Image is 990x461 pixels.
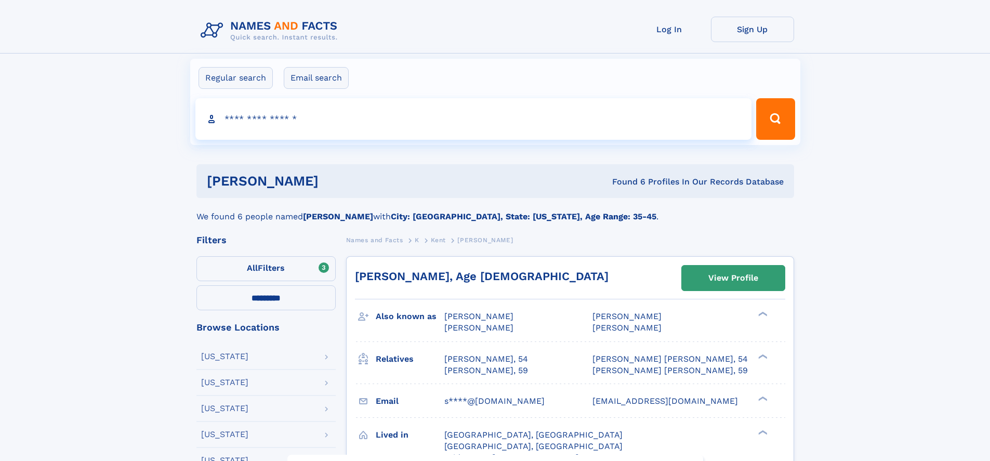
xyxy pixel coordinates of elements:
[465,176,784,188] div: Found 6 Profiles In Our Records Database
[444,323,513,333] span: [PERSON_NAME]
[196,323,336,332] div: Browse Locations
[376,350,444,368] h3: Relatives
[196,256,336,281] label: Filters
[444,441,623,451] span: [GEOGRAPHIC_DATA], [GEOGRAPHIC_DATA]
[708,266,758,290] div: View Profile
[592,353,748,365] a: [PERSON_NAME] [PERSON_NAME], 54
[247,263,258,273] span: All
[457,236,513,244] span: [PERSON_NAME]
[196,235,336,245] div: Filters
[628,17,711,42] a: Log In
[444,353,528,365] a: [PERSON_NAME], 54
[346,233,403,246] a: Names and Facts
[756,429,768,436] div: ❯
[756,311,768,318] div: ❯
[196,198,794,223] div: We found 6 people named with .
[756,395,768,402] div: ❯
[284,67,349,89] label: Email search
[592,365,748,376] a: [PERSON_NAME] [PERSON_NAME], 59
[376,392,444,410] h3: Email
[391,212,656,221] b: City: [GEOGRAPHIC_DATA], State: [US_STATE], Age Range: 35-45
[376,426,444,444] h3: Lived in
[415,236,419,244] span: K
[195,98,752,140] input: search input
[756,353,768,360] div: ❯
[201,378,248,387] div: [US_STATE]
[711,17,794,42] a: Sign Up
[201,430,248,439] div: [US_STATE]
[199,67,273,89] label: Regular search
[431,233,445,246] a: Kent
[592,323,662,333] span: [PERSON_NAME]
[415,233,419,246] a: K
[207,175,466,188] h1: [PERSON_NAME]
[592,396,738,406] span: [EMAIL_ADDRESS][DOMAIN_NAME]
[444,311,513,321] span: [PERSON_NAME]
[201,404,248,413] div: [US_STATE]
[196,17,346,45] img: Logo Names and Facts
[303,212,373,221] b: [PERSON_NAME]
[444,365,528,376] a: [PERSON_NAME], 59
[682,266,785,291] a: View Profile
[201,352,248,361] div: [US_STATE]
[376,308,444,325] h3: Also known as
[431,236,445,244] span: Kent
[756,98,795,140] button: Search Button
[444,430,623,440] span: [GEOGRAPHIC_DATA], [GEOGRAPHIC_DATA]
[592,311,662,321] span: [PERSON_NAME]
[355,270,609,283] a: [PERSON_NAME], Age [DEMOGRAPHIC_DATA]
